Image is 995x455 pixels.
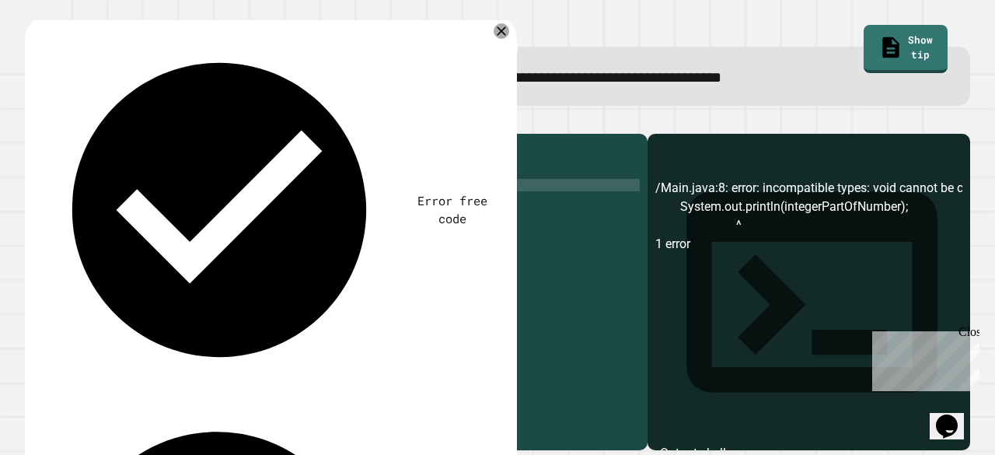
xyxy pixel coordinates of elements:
iframe: chat widget [866,325,979,391]
iframe: chat widget [930,393,979,439]
div: Chat with us now!Close [6,6,107,99]
div: Error free code [411,192,494,228]
div: /Main.java:8: error: incompatible types: void cannot be converted to int System.out.println(integ... [655,179,962,450]
a: Show tip [864,25,948,74]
